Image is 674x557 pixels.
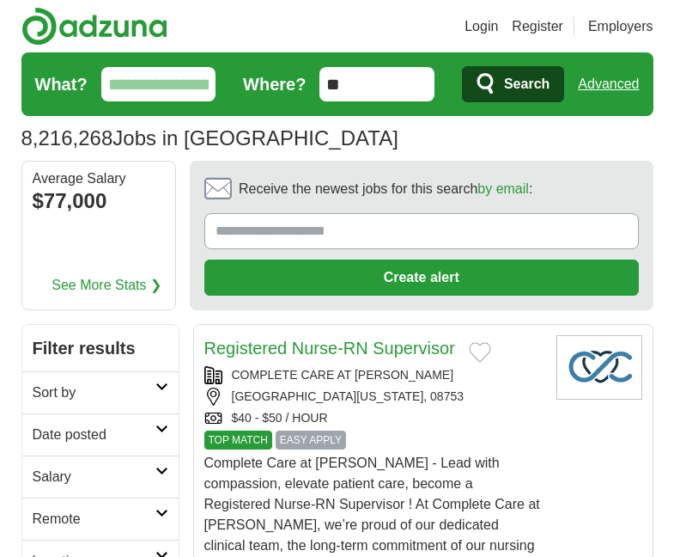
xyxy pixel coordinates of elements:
span: TOP MATCH [204,431,272,450]
img: Adzuna logo [21,7,167,46]
a: Advanced [578,67,639,101]
span: EASY APPLY [276,431,346,450]
span: Search [504,67,550,101]
div: Average Salary [33,172,165,186]
span: 8,216,268 [21,123,113,154]
a: Employers [588,16,653,37]
h2: Remote [33,509,155,529]
button: Create alert [204,260,639,296]
a: See More Stats ❯ [52,275,161,296]
h2: Salary [33,467,155,487]
a: Login [465,16,498,37]
h2: Date posted [33,425,155,445]
div: $77,000 [33,186,165,217]
div: COMPLETE CARE AT [PERSON_NAME] [204,366,543,384]
a: Register [512,16,563,37]
h2: Sort by [33,383,155,403]
button: Search [462,66,564,102]
a: Sort by [22,371,179,413]
div: [GEOGRAPHIC_DATA][US_STATE], 08753 [204,388,543,406]
a: by email [477,181,529,196]
button: Add to favorite jobs [469,342,491,363]
h2: Filter results [22,325,179,371]
img: Company logo [556,335,642,400]
div: $40 - $50 / HOUR [204,409,543,427]
a: Date posted [22,413,179,456]
label: Where? [243,71,306,97]
a: Registered Nurse-RN Supervisor [204,339,455,358]
label: What? [35,71,88,97]
h1: Jobs in [GEOGRAPHIC_DATA] [21,126,398,150]
a: Salary [22,456,179,498]
span: Receive the newest jobs for this search : [239,179,532,199]
a: Remote [22,498,179,540]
